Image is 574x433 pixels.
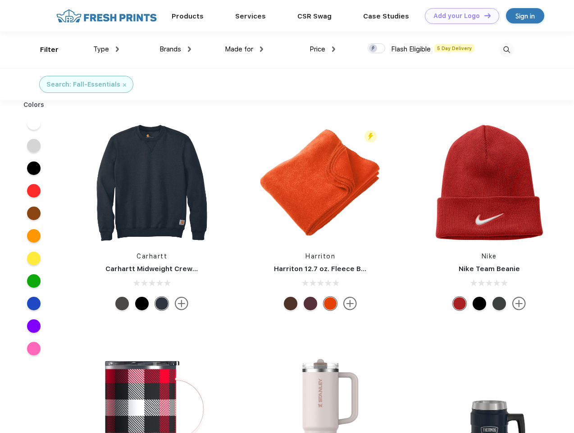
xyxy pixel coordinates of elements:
[274,265,383,273] a: Harriton 12.7 oz. Fleece Blanket
[515,11,535,21] div: Sign in
[391,45,431,53] span: Flash Eligible
[175,297,188,310] img: more.svg
[429,123,549,243] img: func=resize&h=266
[512,297,526,310] img: more.svg
[343,297,357,310] img: more.svg
[188,46,191,52] img: dropdown.png
[260,46,263,52] img: dropdown.png
[484,13,491,18] img: DT
[323,297,337,310] div: Orange
[310,45,325,53] span: Price
[332,46,335,52] img: dropdown.png
[137,253,167,260] a: Carhartt
[172,12,204,20] a: Products
[105,265,249,273] a: Carhartt Midweight Crewneck Sweatshirt
[46,80,120,89] div: Search: Fall-Essentials
[225,45,253,53] span: Made for
[116,46,119,52] img: dropdown.png
[159,45,181,53] span: Brands
[54,8,159,24] img: fo%20logo%202.webp
[473,297,486,310] div: Black
[305,253,335,260] a: Harriton
[492,297,506,310] div: Anthracite
[155,297,169,310] div: New Navy
[453,297,466,310] div: University Red
[40,45,59,55] div: Filter
[115,297,129,310] div: Carbon Heather
[92,123,212,243] img: func=resize&h=266
[459,265,520,273] a: Nike Team Beanie
[364,130,377,143] img: flash_active_toggle.svg
[482,253,497,260] a: Nike
[135,297,149,310] div: Black
[93,45,109,53] span: Type
[434,44,474,52] span: 5 Day Delivery
[17,100,51,110] div: Colors
[506,8,544,23] a: Sign in
[284,297,297,310] div: Cocoa
[123,83,126,87] img: filter_cancel.svg
[433,12,480,20] div: Add your Logo
[499,42,514,57] img: desktop_search.svg
[304,297,317,310] div: Burgundy
[260,123,380,243] img: func=resize&h=266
